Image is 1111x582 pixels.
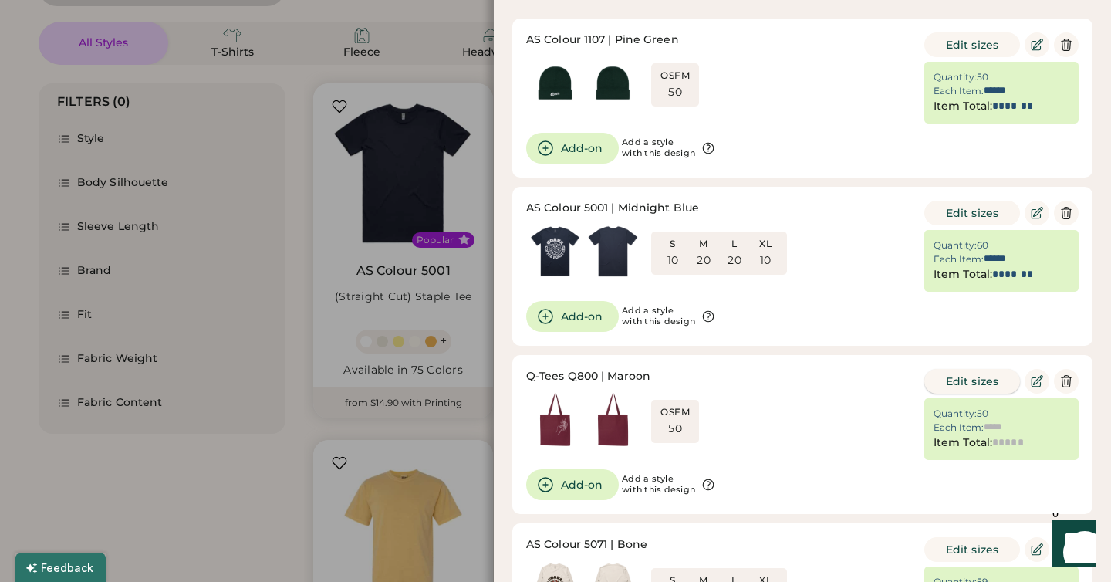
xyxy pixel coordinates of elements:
[760,253,772,269] div: 10
[1025,537,1049,562] button: Edit Product
[934,267,992,283] div: Item Total:
[1054,369,1079,394] button: Delete
[526,222,584,280] img: generate-image
[622,137,695,159] div: Add a style with this design
[1054,32,1079,57] button: Delete
[660,238,685,250] div: S
[934,408,977,420] div: Quantity:
[934,421,984,434] div: Each Item:
[728,253,741,269] div: 20
[1025,32,1049,57] button: Edit Product
[1025,369,1049,394] button: Edit Product
[924,537,1020,562] button: Edit sizes
[526,537,647,553] div: AS Colour 5071 | Bone
[697,253,711,269] div: 20
[977,239,988,252] div: 60
[622,306,695,327] div: Add a style with this design
[526,301,619,332] button: Add-on
[526,391,584,448] img: generate-image
[924,369,1020,394] button: Edit sizes
[1054,201,1079,225] button: Delete
[660,406,690,418] div: OSFM
[977,408,988,420] div: 50
[526,133,619,164] button: Add-on
[622,474,695,496] div: Add a style with this design
[722,238,747,250] div: L
[526,201,699,216] div: AS Colour 5001 | Midnight Blue
[934,85,984,97] div: Each Item:
[584,391,642,448] img: generate-image
[924,201,1020,225] button: Edit sizes
[526,469,619,500] button: Add-on
[660,69,690,82] div: OSFM
[584,222,642,280] img: generate-image
[1038,513,1104,579] iframe: Front Chat
[526,369,650,384] div: Q-Tees Q800 | Maroon
[934,99,992,114] div: Item Total:
[667,253,679,269] div: 10
[934,71,977,83] div: Quantity:
[934,435,992,451] div: Item Total:
[934,239,977,252] div: Quantity:
[668,421,682,437] div: 50
[584,54,642,112] img: generate-image
[526,32,679,48] div: AS Colour 1107 | Pine Green
[934,253,984,266] div: Each Item:
[1025,201,1049,225] button: Edit Product
[526,54,584,112] img: generate-image
[691,238,716,250] div: M
[753,238,778,250] div: XL
[668,85,682,100] div: 50
[924,32,1020,57] button: Edit sizes
[977,71,988,83] div: 50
